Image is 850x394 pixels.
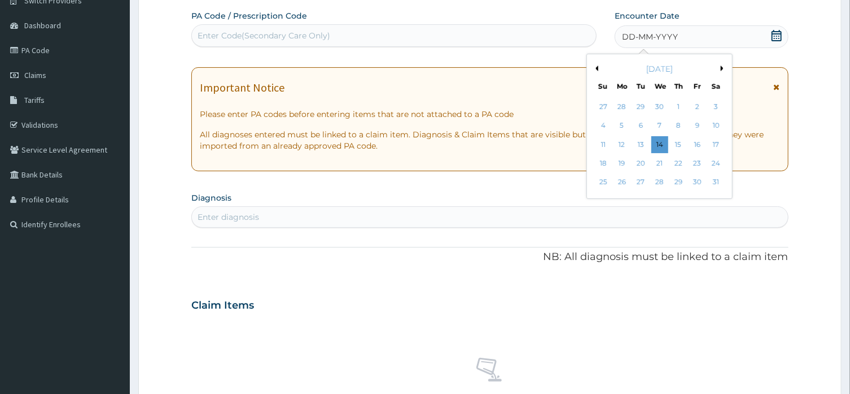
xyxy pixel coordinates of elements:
span: Dashboard [24,20,61,31]
div: Choose Tuesday, May 13th, 2025 [632,136,649,153]
div: month 2025-05 [594,98,725,192]
h3: Claim Items [191,300,254,312]
div: Choose Wednesday, May 7th, 2025 [651,118,668,135]
label: Encounter Date [615,10,680,21]
div: Choose Sunday, May 11th, 2025 [595,136,612,153]
div: Choose Saturday, May 10th, 2025 [708,118,725,135]
div: Choose Friday, May 23rd, 2025 [689,155,706,172]
div: Choose Sunday, May 18th, 2025 [595,155,612,172]
div: Choose Saturday, May 31st, 2025 [708,174,725,191]
div: Choose Monday, May 19th, 2025 [614,155,630,172]
div: Choose Wednesday, May 28th, 2025 [651,174,668,191]
div: Choose Wednesday, April 30th, 2025 [651,98,668,115]
div: Choose Friday, May 9th, 2025 [689,118,706,135]
div: [DATE] [592,63,728,75]
div: Choose Wednesday, May 14th, 2025 [651,136,668,153]
div: Choose Monday, May 26th, 2025 [614,174,630,191]
div: Choose Sunday, April 27th, 2025 [595,98,612,115]
p: NB: All diagnosis must be linked to a claim item [191,250,788,265]
div: Choose Wednesday, May 21st, 2025 [651,155,668,172]
div: Choose Friday, May 2nd, 2025 [689,98,706,115]
div: Choose Tuesday, May 6th, 2025 [632,118,649,135]
div: Choose Saturday, May 17th, 2025 [708,136,725,153]
div: Choose Thursday, May 22nd, 2025 [670,155,687,172]
div: Choose Monday, April 28th, 2025 [614,98,630,115]
div: Choose Tuesday, May 20th, 2025 [632,155,649,172]
div: Mo [617,81,626,91]
button: Next Month [721,66,726,71]
div: Choose Friday, May 16th, 2025 [689,136,706,153]
div: Choose Thursday, May 8th, 2025 [670,118,687,135]
div: Choose Thursday, May 29th, 2025 [670,174,687,191]
div: Choose Tuesday, April 29th, 2025 [632,98,649,115]
div: Enter diagnosis [198,211,259,223]
div: Th [674,81,683,91]
button: Previous Month [593,66,598,71]
span: Claims [24,70,46,80]
div: Fr [693,81,702,91]
span: Tariffs [24,95,45,105]
div: Choose Sunday, May 4th, 2025 [595,118,612,135]
label: Diagnosis [191,192,231,204]
div: Tu [636,81,646,91]
div: Choose Saturday, May 3rd, 2025 [708,98,725,115]
p: All diagnoses entered must be linked to a claim item. Diagnosis & Claim Items that are visible bu... [200,129,779,151]
div: Enter Code(Secondary Care Only) [198,30,330,41]
div: Sa [712,81,721,91]
div: Choose Saturday, May 24th, 2025 [708,155,725,172]
h1: Important Notice [200,81,284,94]
div: Choose Sunday, May 25th, 2025 [595,174,612,191]
div: Su [598,81,608,91]
div: Choose Thursday, May 1st, 2025 [670,98,687,115]
p: Please enter PA codes before entering items that are not attached to a PA code [200,109,779,120]
span: DD-MM-YYYY [622,31,678,42]
div: We [655,81,664,91]
div: Choose Monday, May 12th, 2025 [614,136,630,153]
div: Choose Tuesday, May 27th, 2025 [632,174,649,191]
div: Choose Monday, May 5th, 2025 [614,118,630,135]
label: PA Code / Prescription Code [191,10,307,21]
div: Choose Friday, May 30th, 2025 [689,174,706,191]
div: Choose Thursday, May 15th, 2025 [670,136,687,153]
